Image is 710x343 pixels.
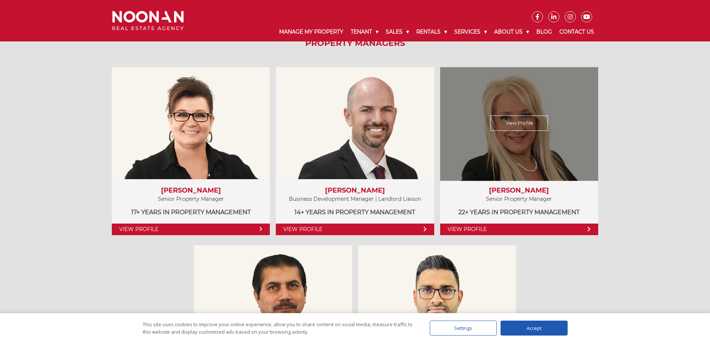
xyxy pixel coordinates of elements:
[276,224,434,235] a: View Profile
[119,208,262,217] p: 17+ years in Property Management
[448,187,591,195] h3: [PERSON_NAME]
[490,22,533,41] a: About Us
[533,22,556,41] a: Blog
[107,38,603,48] h2: Property Managers
[275,22,347,41] a: Manage My Property
[283,208,426,217] p: 14+ years in Property Management
[119,187,262,195] h3: [PERSON_NAME]
[112,11,184,31] img: Noonan Real Estate Agency
[490,115,548,131] a: View Profile
[382,22,413,41] a: Sales
[556,22,598,41] a: Contact Us
[451,22,490,41] a: Services
[283,187,426,195] h3: [PERSON_NAME]
[430,321,497,336] div: Settings
[501,321,568,336] div: Accept
[448,208,591,217] p: 22+ years in Property Management
[119,194,262,204] p: Senior Property Manager
[448,194,591,204] p: Senior Property Manager
[143,321,415,336] div: This site uses cookies to improve your online experience, allow you to share content on social me...
[283,194,426,204] p: Business Development Manager | Landlord Liaison
[347,22,382,41] a: Tenant
[413,22,451,41] a: Rentals
[440,224,598,235] a: View Profile
[112,224,270,235] a: View Profile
